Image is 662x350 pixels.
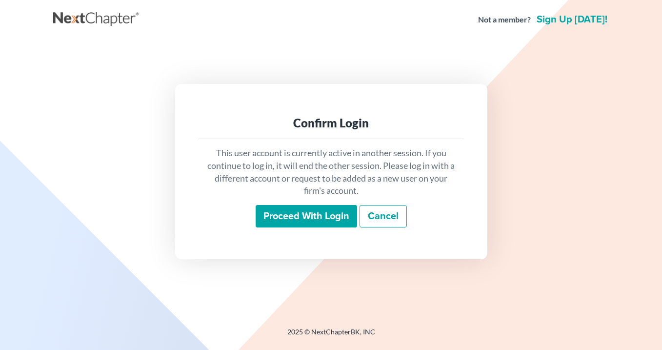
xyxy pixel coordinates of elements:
[206,147,456,197] p: This user account is currently active in another session. If you continue to log in, it will end ...
[478,14,531,25] strong: Not a member?
[360,205,407,227] a: Cancel
[535,15,609,24] a: Sign up [DATE]!
[256,205,357,227] input: Proceed with login
[206,115,456,131] div: Confirm Login
[53,327,609,345] div: 2025 © NextChapterBK, INC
